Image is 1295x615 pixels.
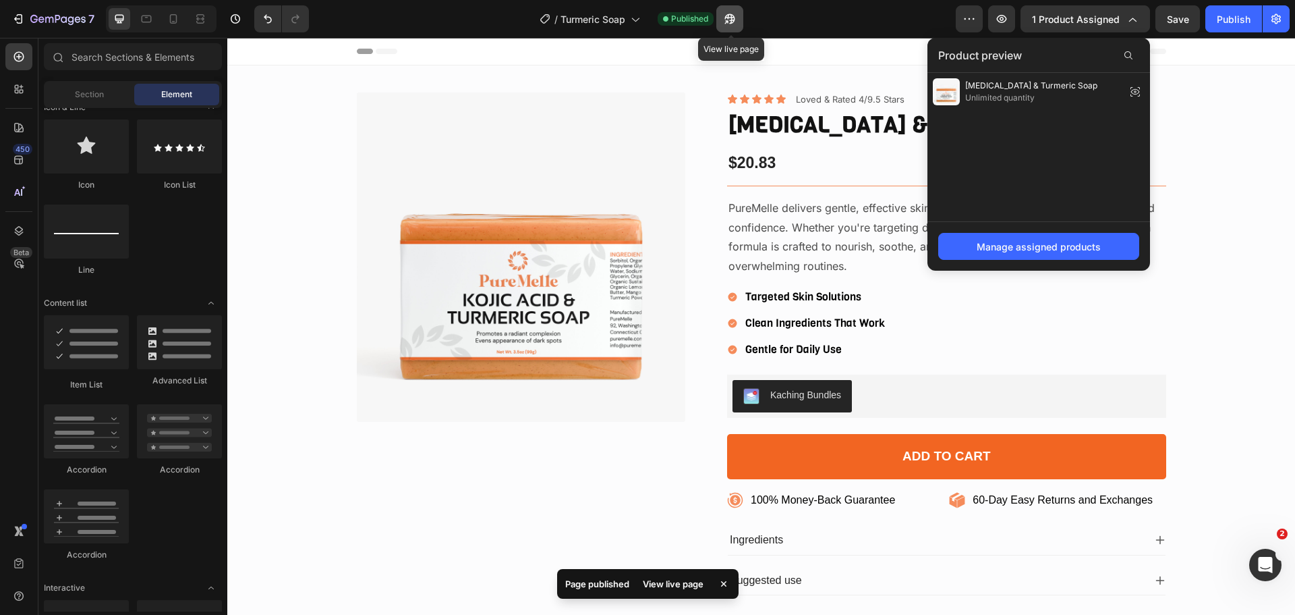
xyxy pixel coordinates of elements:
span: Interactive [44,582,85,594]
span: Published [671,13,708,25]
button: Kaching Bundles [505,342,625,375]
button: Add to cart [500,396,939,442]
p: Shipping & Return [502,576,590,590]
iframe: Design area [227,38,1295,615]
span: Section [75,88,104,101]
button: Save [1155,5,1200,32]
div: Advanced List [137,375,222,387]
p: Page published [565,577,629,591]
div: Undo/Redo [254,5,309,32]
div: $20.83 [500,114,939,137]
iframe: Intercom live chat [1249,549,1282,581]
span: 2 [1277,529,1288,539]
span: Toggle open [200,292,222,314]
div: Line [44,264,129,276]
span: Product preview [938,47,1022,63]
img: preview-img [933,78,960,105]
span: Save [1167,14,1189,25]
button: Publish [1205,5,1262,32]
button: Manage assigned products [938,233,1139,260]
p: 100% Money-Back Guarantee [523,456,668,470]
p: Clean Ingredients That Work [518,279,658,293]
div: Icon List [137,179,222,191]
span: Turmeric Soap [560,12,625,26]
div: Kaching Bundles [543,350,614,365]
span: [MEDICAL_DATA] & Turmeric Soap [965,80,1097,92]
div: Icon [44,179,129,191]
img: KachingBundles.png [516,350,532,367]
p: Targeted Skin Solutions [518,252,658,267]
div: Beta [10,247,32,258]
p: Suggested use [502,536,575,550]
p: 60-Day Easy Returns and Exchanges [745,456,925,470]
div: Publish [1217,12,1250,26]
span: 1 product assigned [1032,12,1120,26]
p: Gentle for Daily Use [518,305,658,319]
input: Search Sections & Elements [44,43,222,70]
div: Add to cart [675,410,764,427]
span: Content list [44,297,87,309]
p: PureMelle delivers gentle, effective skincare designed to restore balance, glow, and confidence. ... [501,161,938,238]
span: / [554,12,558,26]
div: Accordion [44,549,129,561]
div: Manage assigned products [977,240,1101,254]
div: Item List [44,379,129,391]
p: 7 [88,11,94,27]
div: Accordion [137,464,222,476]
p: Ingredients [502,496,556,510]
div: 450 [13,144,32,155]
button: 7 [5,5,100,32]
span: Unlimited quantity [965,92,1097,104]
span: Element [161,88,192,101]
h1: [MEDICAL_DATA] & Turmeric Soap [500,72,939,103]
div: View live page [635,574,712,593]
button: 1 product assigned [1020,5,1150,32]
span: Toggle open [200,577,222,599]
p: Loved & Rated 4/9.5 Stars [569,56,677,68]
div: Accordion [44,464,129,476]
